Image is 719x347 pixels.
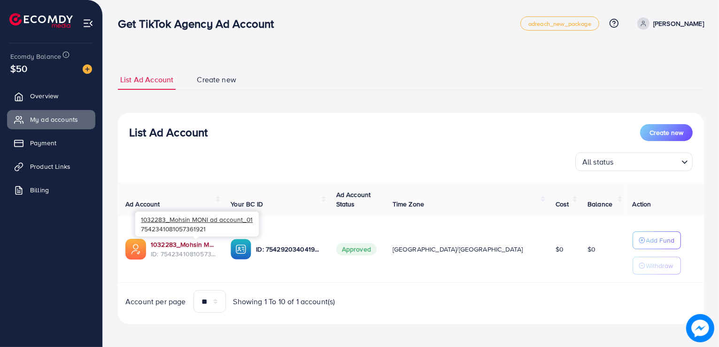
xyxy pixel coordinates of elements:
[649,128,683,137] span: Create new
[7,181,95,199] a: Billing
[125,296,186,307] span: Account per page
[256,244,321,255] p: ID: 7542920340419346439
[125,199,160,209] span: Ad Account
[118,17,281,31] h3: Get TikTok Agency Ad Account
[393,199,424,209] span: Time Zone
[617,153,678,169] input: Search for option
[7,87,95,105] a: Overview
[10,52,61,61] span: Ecomdy Balance
[30,91,58,101] span: Overview
[233,296,335,307] span: Showing 1 To 10 of 1 account(s)
[528,21,591,27] span: adreach_new_package
[646,235,675,246] p: Add Fund
[30,162,70,171] span: Product Links
[556,199,569,209] span: Cost
[83,64,92,74] img: image
[686,314,714,342] img: image
[633,199,651,209] span: Action
[197,74,236,85] span: Create new
[336,243,377,255] span: Approved
[7,110,95,129] a: My ad accounts
[393,244,523,254] span: [GEOGRAPHIC_DATA]/[GEOGRAPHIC_DATA]
[9,13,73,28] img: logo
[633,257,681,275] button: Withdraw
[125,239,146,260] img: ic-ads-acc.e4c84228.svg
[640,124,693,141] button: Create new
[141,215,253,224] span: 1032283_Mohsin MONI ad account_01
[520,16,599,31] a: adreach_new_package
[7,157,95,176] a: Product Links
[575,152,693,171] div: Search for option
[588,244,595,254] span: $0
[30,115,78,124] span: My ad accounts
[231,199,263,209] span: Your BC ID
[580,155,616,169] span: All status
[10,62,27,75] span: $50
[30,185,49,195] span: Billing
[135,212,259,237] div: 7542341081057361921
[83,18,93,29] img: menu
[129,126,208,139] h3: List Ad Account
[653,18,704,29] p: [PERSON_NAME]
[7,134,95,152] a: Payment
[634,17,704,30] a: [PERSON_NAME]
[556,244,564,254] span: $0
[336,190,371,209] span: Ad Account Status
[151,240,216,249] a: 1032283_Mohsin MONI ad account_01
[30,138,56,148] span: Payment
[588,199,612,209] span: Balance
[120,74,173,85] span: List Ad Account
[231,239,251,260] img: ic-ba-acc.ded83a64.svg
[646,260,673,271] p: Withdraw
[151,249,216,259] span: ID: 7542341081057361921
[633,231,681,249] button: Add Fund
